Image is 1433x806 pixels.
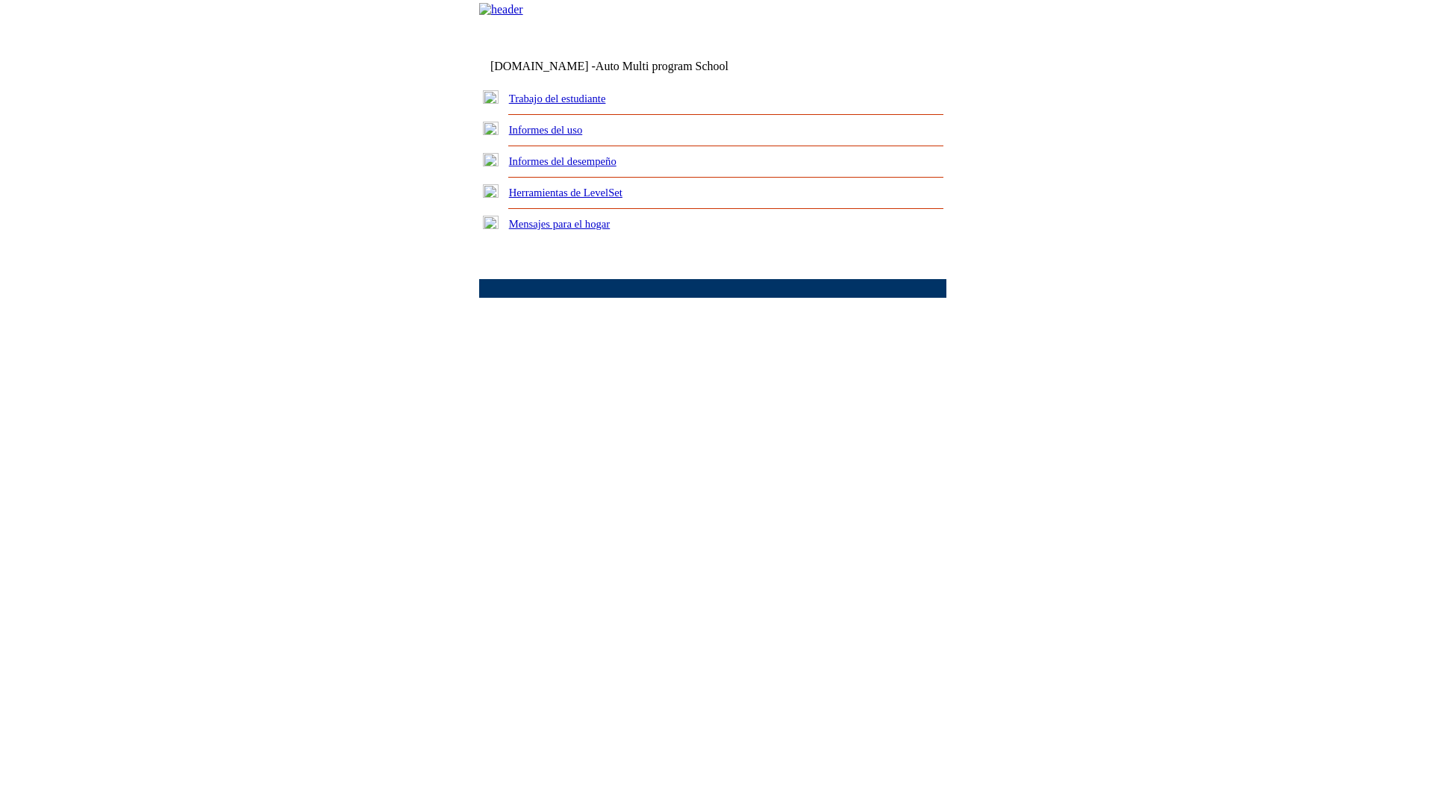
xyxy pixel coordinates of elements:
img: plus.gif [483,153,499,166]
img: plus.gif [483,122,499,135]
img: plus.gif [483,90,499,104]
a: Mensajes para el hogar [509,218,611,230]
img: header [479,3,523,16]
a: Informes del desempeño [509,155,616,167]
nobr: Auto Multi program School [596,60,728,72]
img: plus.gif [483,184,499,198]
a: Herramientas de LevelSet [509,187,622,199]
a: Trabajo del estudiante [509,93,606,104]
img: plus.gif [483,216,499,229]
a: Informes del uso [509,124,583,136]
td: [DOMAIN_NAME] - [490,60,765,73]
